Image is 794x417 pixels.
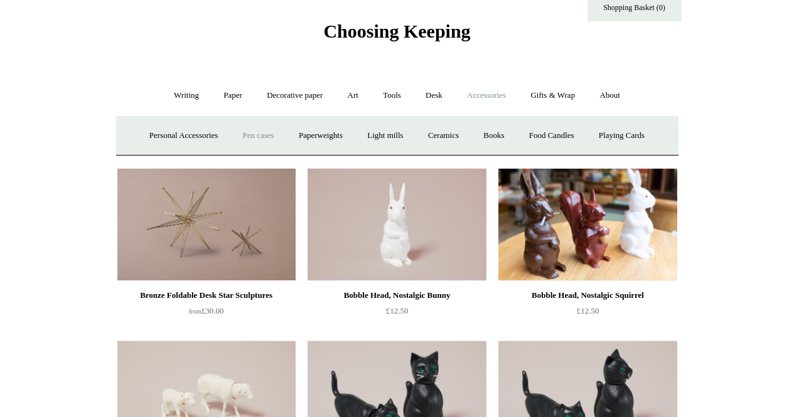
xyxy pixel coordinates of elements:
[588,79,631,112] a: About
[414,79,454,112] a: Desk
[518,119,586,152] a: Food Candles
[189,308,201,315] span: from
[498,168,677,281] img: Bobble Head, Nostalgic Squirrel
[231,119,285,152] a: Pen cases
[189,306,224,315] span: £30.00
[212,79,254,112] a: Paper
[117,168,296,281] img: Bronze Foldable Desk Star Sculptures
[308,168,486,281] a: Bobble Head, Nostalgic Bunny Bobble Head, Nostalgic Bunny
[117,288,296,339] a: Bronze Foldable Desk Star Sculptures from£30.00
[138,119,229,152] a: Personal Accessories
[323,31,470,40] a: Choosing Keeping
[498,288,677,339] a: Bobble Head, Nostalgic Squirrel £12.50
[587,119,656,152] a: Playing Cards
[498,168,677,281] a: Bobble Head, Nostalgic Squirrel Bobble Head, Nostalgic Squirrel
[163,79,210,112] a: Writing
[308,168,486,281] img: Bobble Head, Nostalgic Bunny
[336,79,370,112] a: Art
[287,119,354,152] a: Paperweights
[519,79,586,112] a: Gifts & Wrap
[255,79,334,112] a: Decorative paper
[117,168,296,281] a: Bronze Foldable Desk Star Sculptures Bronze Foldable Desk Star Sculptures
[502,288,673,303] div: Bobble Head, Nostalgic Squirrel
[472,119,515,152] a: Books
[456,79,517,112] a: Accessories
[311,288,483,303] div: Bobble Head, Nostalgic Bunny
[372,79,412,112] a: Tools
[308,288,486,339] a: Bobble Head, Nostalgic Bunny £12.50
[417,119,470,152] a: Ceramics
[577,306,599,315] span: £12.50
[121,288,292,303] div: Bronze Foldable Desk Star Sculptures
[356,119,414,152] a: Light mills
[386,306,409,315] span: £12.50
[323,21,470,41] span: Choosing Keeping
